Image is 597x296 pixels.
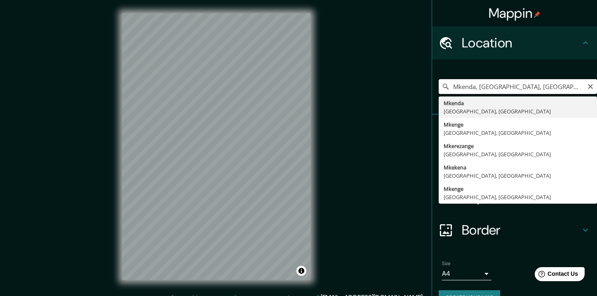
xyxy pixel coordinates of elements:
[432,26,597,59] div: Location
[444,163,592,171] div: Mkekena
[432,148,597,181] div: Style
[432,115,597,148] div: Pins
[296,266,306,276] button: Toggle attribution
[444,185,592,193] div: Mkenge
[462,222,581,238] h4: Border
[524,264,588,287] iframe: Help widget launcher
[444,129,592,137] div: [GEOGRAPHIC_DATA], [GEOGRAPHIC_DATA]
[444,107,592,115] div: [GEOGRAPHIC_DATA], [GEOGRAPHIC_DATA]
[444,150,592,158] div: [GEOGRAPHIC_DATA], [GEOGRAPHIC_DATA]
[462,35,581,51] h4: Location
[442,267,491,280] div: A4
[444,171,592,180] div: [GEOGRAPHIC_DATA], [GEOGRAPHIC_DATA]
[122,13,310,280] canvas: Map
[439,79,597,94] input: Pick your city or area
[534,11,541,18] img: pin-icon.png
[489,5,541,21] h4: Mappin
[444,193,592,201] div: [GEOGRAPHIC_DATA], [GEOGRAPHIC_DATA]
[587,82,594,90] button: Clear
[462,189,581,205] h4: Layout
[444,99,592,107] div: Mkenda
[442,260,451,267] label: Size
[444,120,592,129] div: Mkenge
[444,142,592,150] div: Mkerezange
[432,181,597,214] div: Layout
[432,214,597,247] div: Border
